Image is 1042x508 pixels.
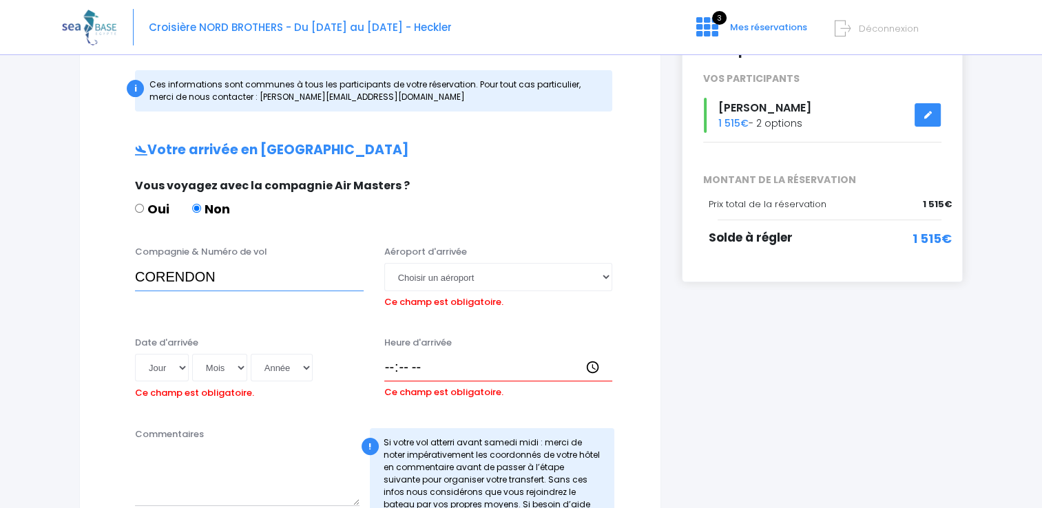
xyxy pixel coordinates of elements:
div: VOS PARTICIPANTS [693,72,952,86]
label: Compagnie & Numéro de vol [135,245,267,259]
label: Ce champ est obligatoire. [135,382,254,400]
span: 1 515€ [718,116,749,130]
label: Aéroport d'arrivée [384,245,467,259]
label: Non [192,200,230,218]
h2: Votre arrivée en [GEOGRAPHIC_DATA] [107,142,633,158]
input: Oui [135,204,144,213]
div: - 2 options [693,98,952,133]
span: Mes réservations [730,21,807,34]
label: Date d'arrivée [135,336,198,350]
div: ! [362,438,379,455]
span: Croisière NORD BROTHERS - Du [DATE] au [DATE] - Heckler [149,20,452,34]
span: Déconnexion [859,22,919,35]
span: 1 515€ [923,198,952,211]
a: 3 Mes réservations [685,25,815,39]
label: Oui [135,200,169,218]
span: MONTANT DE LA RÉSERVATION [693,173,952,187]
div: i [127,80,144,97]
span: [PERSON_NAME] [718,100,811,116]
label: Heure d'arrivée [384,336,452,350]
span: Solde à régler [709,229,793,246]
span: 1 515€ [913,229,952,248]
label: Ce champ est obligatoire. [384,381,503,399]
span: Vous voyagez avec la compagnie Air Masters ? [135,178,410,193]
input: Non [192,204,201,213]
span: 3 [712,11,727,25]
label: Commentaires [135,427,204,441]
div: Ces informations sont communes à tous les participants de votre réservation. Pour tout cas partic... [135,70,612,112]
h2: Récapitulatif de votre réservation [703,43,941,59]
label: Ce champ est obligatoire. [384,291,503,309]
span: Prix total de la réservation [709,198,826,211]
